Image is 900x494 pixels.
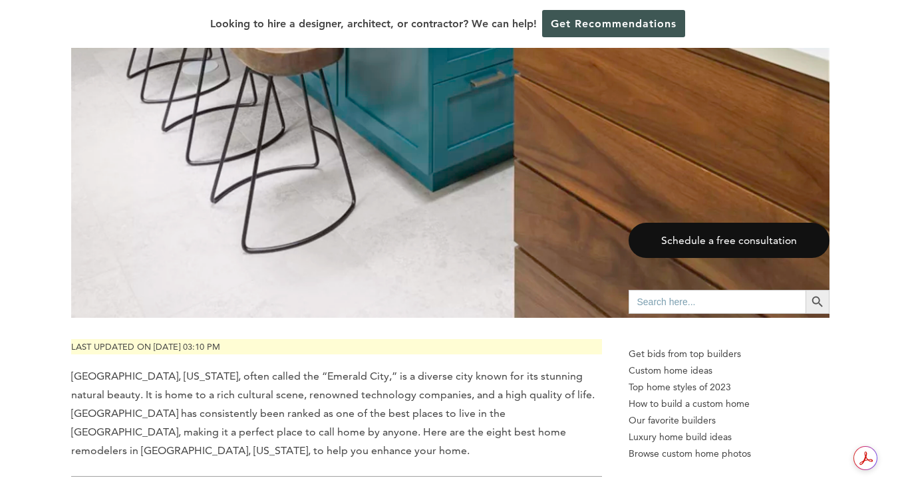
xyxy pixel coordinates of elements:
[629,412,829,429] a: Our favorite builders
[629,429,829,445] a: Luxury home build ideas
[71,339,602,354] p: Last updated on [DATE] 03:10 pm
[629,445,829,462] a: Browse custom home photos
[629,362,829,379] a: Custom home ideas
[629,346,829,362] p: Get bids from top builders
[71,370,595,457] span: [GEOGRAPHIC_DATA], [US_STATE], often called the “Emerald City,” is a diverse city known for its s...
[542,10,685,37] a: Get Recommendations
[629,396,829,412] a: How to build a custom home
[629,379,829,396] a: Top home styles of 2023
